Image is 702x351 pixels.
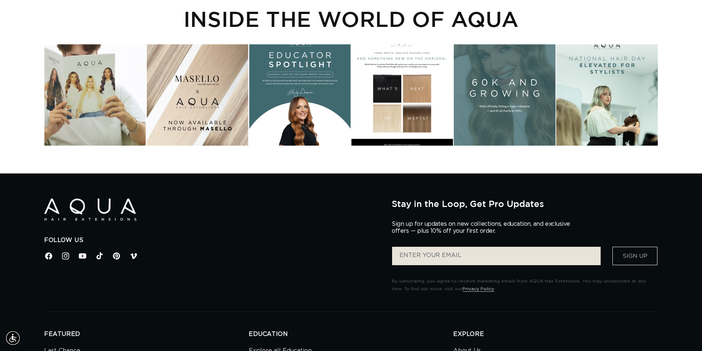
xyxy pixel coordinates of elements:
h2: EDUCATION [249,330,453,338]
h2: FEATURED [44,330,249,338]
div: Instagram post opens in a popup [249,44,350,145]
h2: INSIDE THE WORLD OF AQUA [44,6,658,31]
p: Sign up for updates on new collections, education, and exclusive offers — plus 10% off your first... [392,221,576,235]
iframe: Chat Widget [665,316,702,351]
h2: EXPLORE [453,330,658,338]
div: Accessibility Menu [5,330,21,346]
div: Instagram post opens in a popup [44,44,146,145]
h2: Follow Us [44,236,381,244]
div: Instagram post opens in a popup [147,44,248,145]
div: Instagram post opens in a popup [352,44,453,145]
div: Instagram post opens in a popup [556,44,658,145]
div: Instagram post opens in a popup [454,44,555,145]
h2: Stay in the Loop, Get Pro Updates [392,199,658,209]
a: Privacy Policy [462,287,494,291]
button: Sign Up [612,247,657,265]
p: By subscribing, you agree to receive marketing emails from AQUA Hair Extensions. You may unsubscr... [392,277,658,293]
input: ENTER YOUR EMAIL [392,247,601,265]
img: Aqua Hair Extensions [44,199,136,221]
